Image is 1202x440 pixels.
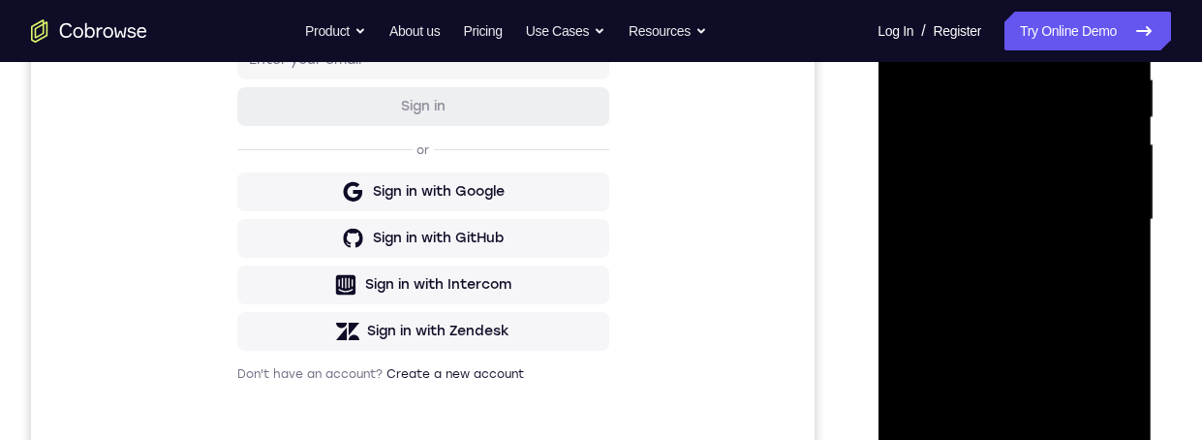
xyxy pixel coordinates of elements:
[921,19,925,43] span: /
[31,19,147,43] a: Go to the home page
[463,12,502,50] a: Pricing
[389,12,440,50] a: About us
[206,354,578,393] button: Sign in with GitHub
[1004,12,1171,50] a: Try Online Demo
[334,410,480,429] div: Sign in with Intercom
[206,307,578,346] button: Sign in with Google
[878,12,913,50] a: Log In
[526,12,605,50] button: Use Cases
[206,222,578,261] button: Sign in
[342,317,474,336] div: Sign in with Google
[629,12,707,50] button: Resources
[342,363,473,383] div: Sign in with GitHub
[206,133,578,160] h1: Sign in to your account
[218,185,567,204] input: Enter your email
[382,277,402,293] p: or
[934,12,981,50] a: Register
[305,12,366,50] button: Product
[206,400,578,439] button: Sign in with Intercom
